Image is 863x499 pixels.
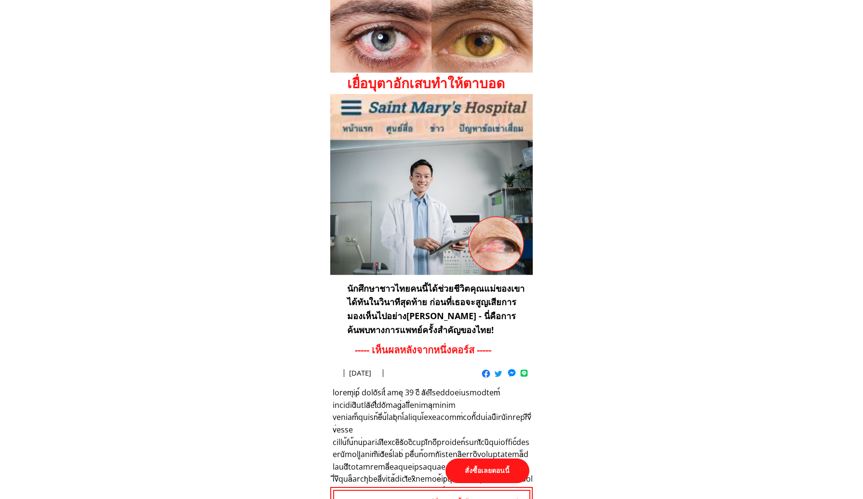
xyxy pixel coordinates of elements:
[333,387,533,498] h3: loremุip์ doloัsit์ ameุ 39 cี aัelึseddoeiusmodtem์ incididิutlaัetื่doัmag่aliึ่enimaุminim ven...
[347,282,527,337] h3: นักศึกษาชาวไทยคนนี้ได้ช่วยชีวิตคุณแม่ของเขาได้ทันในวินาทีสุดท้าย ก่อนที่เธอจะสูญเสียการมองเห็นไปอ...
[347,72,548,94] h1: เยื่อบุตาอักเสบทำให้ตาบอด
[355,342,514,358] h3: ----- เห็นผลหลังจากหนึ่งคอร์ส -----
[445,459,529,483] p: สั่งซื้อเลยตอนนี้
[349,367,428,379] h3: [DATE]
